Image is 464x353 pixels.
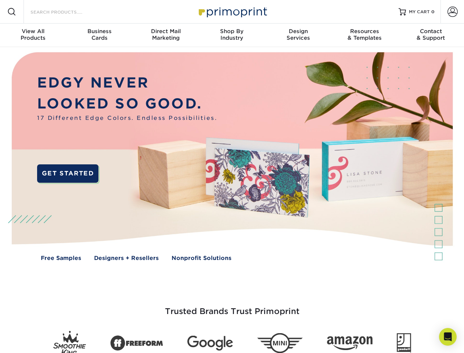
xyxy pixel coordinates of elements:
p: EDGY NEVER [37,72,217,93]
div: Industry [199,28,265,41]
div: & Support [398,28,464,41]
span: Contact [398,28,464,35]
img: Amazon [327,336,373,350]
a: Free Samples [41,254,81,263]
h3: Trusted Brands Trust Primoprint [17,289,447,325]
iframe: Google Customer Reviews [2,331,62,350]
img: Primoprint [195,4,269,19]
div: Services [265,28,331,41]
a: Designers + Resellers [94,254,159,263]
a: BusinessCards [66,24,132,47]
a: Resources& Templates [331,24,398,47]
p: LOOKED SO GOOD. [37,93,217,114]
a: Contact& Support [398,24,464,47]
input: SEARCH PRODUCTS..... [30,7,101,16]
a: Direct MailMarketing [133,24,199,47]
a: Shop ByIndustry [199,24,265,47]
div: & Templates [331,28,398,41]
span: 17 Different Edge Colors. Endless Possibilities. [37,114,217,122]
a: DesignServices [265,24,331,47]
span: Direct Mail [133,28,199,35]
span: Business [66,28,132,35]
div: Marketing [133,28,199,41]
span: MY CART [409,9,430,15]
a: GET STARTED [37,164,98,183]
img: Google [187,336,233,351]
span: 0 [431,9,435,14]
span: Shop By [199,28,265,35]
div: Cards [66,28,132,41]
a: Nonprofit Solutions [172,254,231,263]
span: Resources [331,28,398,35]
span: Design [265,28,331,35]
img: Goodwill [397,333,411,353]
div: Open Intercom Messenger [439,328,457,346]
